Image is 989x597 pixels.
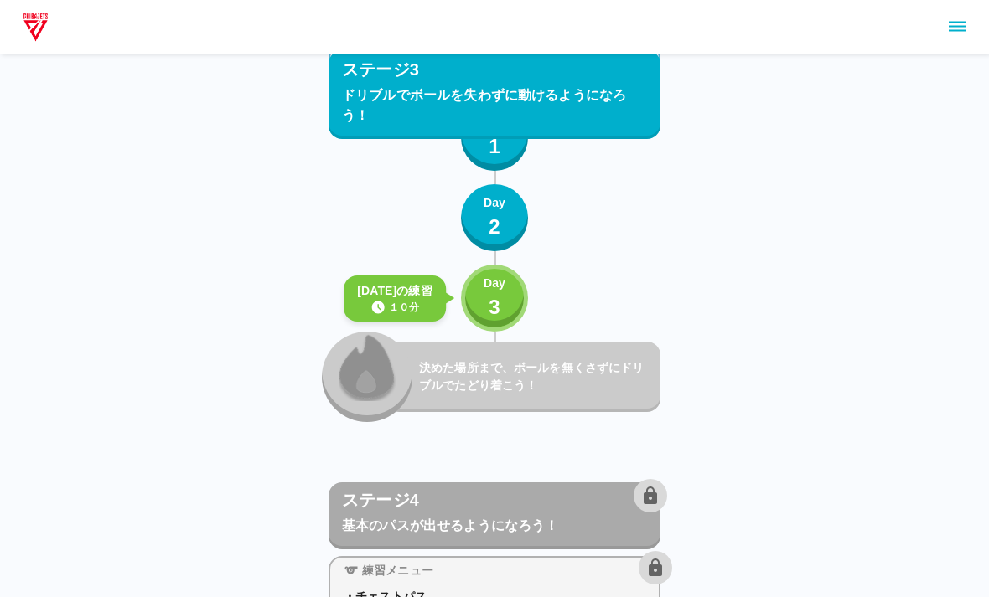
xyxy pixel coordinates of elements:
[20,10,51,44] img: dummy
[489,292,500,322] p: 3
[489,212,500,242] p: 2
[943,13,971,41] button: sidemenu
[389,300,419,315] p: １０分
[461,184,528,251] button: Day2
[342,487,419,512] p: ステージ4
[342,85,647,126] p: ドリブルでボールを失わずに動けるようになろう！
[322,332,412,422] button: locked_fire_icon
[489,131,500,162] p: 1
[339,332,396,401] img: locked_fire_icon
[484,194,505,212] p: Day
[484,275,505,292] p: Day
[362,562,433,579] p: 練習メニュー
[461,265,528,332] button: Day3
[342,57,419,82] p: ステージ3
[357,282,432,300] p: [DATE]の練習
[419,359,654,394] p: 決めた場所まで、ボールを無くさずにドリブルでたどり着こう！
[342,516,647,536] p: 基本のパスが出せるようになろう！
